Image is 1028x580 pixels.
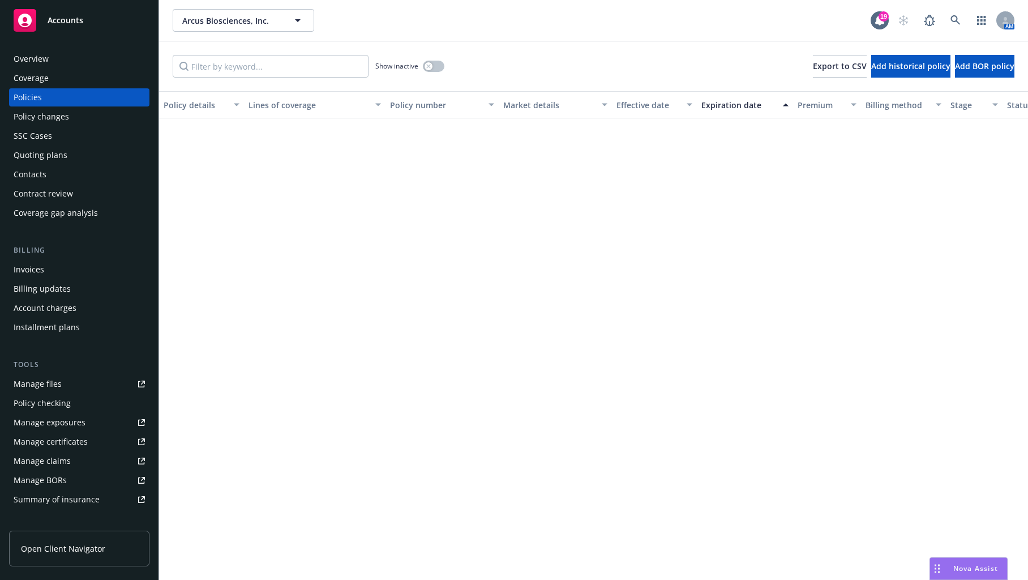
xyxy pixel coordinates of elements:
[701,99,776,111] div: Expiration date
[159,91,244,118] button: Policy details
[9,318,149,336] a: Installment plans
[14,88,42,106] div: Policies
[612,91,697,118] button: Effective date
[14,413,85,432] div: Manage exposures
[9,471,149,489] a: Manage BORs
[9,88,149,106] a: Policies
[14,491,100,509] div: Summary of insurance
[173,9,314,32] button: Arcus Biosciences, Inc.
[14,127,52,145] div: SSC Cases
[499,91,612,118] button: Market details
[9,280,149,298] a: Billing updates
[9,375,149,393] a: Manage files
[798,99,844,111] div: Premium
[955,61,1014,71] span: Add BOR policy
[879,11,889,22] div: 19
[9,245,149,256] div: Billing
[9,127,149,145] a: SSC Cases
[9,108,149,126] a: Policy changes
[9,394,149,412] a: Policy checking
[14,69,49,87] div: Coverage
[9,261,149,279] a: Invoices
[9,433,149,451] a: Manage certificates
[793,91,861,118] button: Premium
[892,9,915,32] a: Start snowing
[9,359,149,370] div: Tools
[9,413,149,432] a: Manage exposures
[385,91,499,118] button: Policy number
[249,99,369,111] div: Lines of coverage
[14,204,98,222] div: Coverage gap analysis
[871,61,950,71] span: Add historical policy
[14,299,76,317] div: Account charges
[970,9,993,32] a: Switch app
[14,375,62,393] div: Manage files
[375,61,418,71] span: Show inactive
[9,50,149,68] a: Overview
[244,91,385,118] button: Lines of coverage
[871,55,950,78] button: Add historical policy
[616,99,680,111] div: Effective date
[14,261,44,279] div: Invoices
[14,280,71,298] div: Billing updates
[48,16,83,25] span: Accounts
[953,564,998,573] span: Nova Assist
[9,69,149,87] a: Coverage
[182,15,280,27] span: Arcus Biosciences, Inc.
[21,543,105,555] span: Open Client Navigator
[813,61,867,71] span: Export to CSV
[930,558,944,579] div: Drag to move
[9,146,149,164] a: Quoting plans
[950,99,986,111] div: Stage
[946,91,1003,118] button: Stage
[14,146,67,164] div: Quoting plans
[14,185,73,203] div: Contract review
[918,9,941,32] a: Report a Bug
[813,55,867,78] button: Export to CSV
[9,299,149,317] a: Account charges
[503,99,595,111] div: Market details
[14,50,49,68] div: Overview
[9,5,149,36] a: Accounts
[14,471,67,489] div: Manage BORs
[14,452,71,470] div: Manage claims
[944,9,967,32] a: Search
[164,99,227,111] div: Policy details
[861,91,946,118] button: Billing method
[390,99,482,111] div: Policy number
[9,165,149,184] a: Contacts
[9,204,149,222] a: Coverage gap analysis
[866,99,929,111] div: Billing method
[9,452,149,470] a: Manage claims
[14,165,46,184] div: Contacts
[955,55,1014,78] button: Add BOR policy
[14,394,71,412] div: Policy checking
[9,491,149,509] a: Summary of insurance
[173,55,369,78] input: Filter by keyword...
[930,557,1008,580] button: Nova Assist
[14,318,80,336] div: Installment plans
[697,91,793,118] button: Expiration date
[9,185,149,203] a: Contract review
[14,433,88,451] div: Manage certificates
[14,108,69,126] div: Policy changes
